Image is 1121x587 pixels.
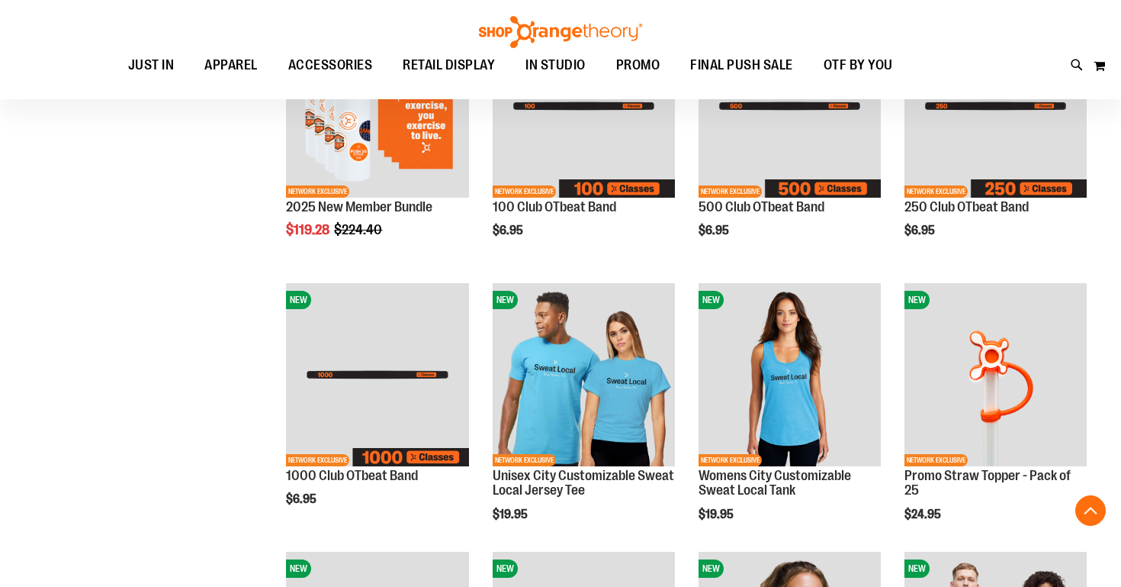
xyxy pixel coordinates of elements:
[189,48,273,83] a: APPAREL
[286,222,332,237] span: $119.28
[493,560,518,578] span: NEW
[286,15,468,199] a: 2025 New Member BundleNEWNETWORK EXCLUSIVE
[485,276,683,560] div: product
[493,15,675,199] a: Image of 100 Club OTbeat BandNEWNETWORK EXCLUSIVE
[113,48,190,82] a: JUST IN
[278,7,476,276] div: product
[485,7,683,269] div: product
[493,224,525,237] span: $6.95
[128,48,175,82] span: JUST IN
[477,16,644,48] img: Shop Orangetheory
[904,560,930,578] span: NEW
[699,468,851,498] a: Womens City Customizable Sweat Local Tank
[699,560,724,578] span: NEW
[273,48,388,83] a: ACCESSORIES
[699,199,824,214] a: 500 Club OTbeat Band
[334,222,384,237] span: $224.40
[897,7,1094,269] div: product
[675,48,808,83] a: FINAL PUSH SALE
[286,199,432,214] a: 2025 New Member Bundle
[904,468,1071,498] a: Promo Straw Topper - Pack of 25
[493,185,556,198] span: NETWORK EXCLUSIVE
[493,283,675,468] a: Unisex City Customizable Fine Jersey TeeNEWNETWORK EXCLUSIVE
[897,276,1094,560] div: product
[286,492,319,506] span: $6.95
[286,185,349,198] span: NETWORK EXCLUSIVE
[699,15,881,197] img: Image of 500 Club OTbeat Band
[493,283,675,466] img: Unisex City Customizable Fine Jersey Tee
[493,508,530,521] span: $19.95
[904,283,1087,466] img: Promo Straw Topper - Pack of 25
[699,283,881,468] a: City Customizable Perfect Racerback TankNEWNETWORK EXCLUSIVE
[904,199,1029,214] a: 250 Club OTbeat Band
[904,283,1087,468] a: Promo Straw Topper - Pack of 25NEWNETWORK EXCLUSIVE
[286,15,468,197] img: 2025 New Member Bundle
[286,291,311,309] span: NEW
[699,224,731,237] span: $6.95
[616,48,660,82] span: PROMO
[699,283,881,466] img: City Customizable Perfect Racerback Tank
[387,48,510,83] a: RETAIL DISPLAY
[699,291,724,309] span: NEW
[601,48,676,83] a: PROMO
[493,199,616,214] a: 100 Club OTbeat Band
[286,283,468,466] img: Image of 1000 Club OTbeat Band
[691,276,888,560] div: product
[286,283,468,468] a: Image of 1000 Club OTbeat BandNEWNETWORK EXCLUSIVE
[691,7,888,269] div: product
[904,224,937,237] span: $6.95
[904,291,930,309] span: NEW
[904,185,968,198] span: NETWORK EXCLUSIVE
[493,454,556,466] span: NETWORK EXCLUSIVE
[824,48,893,82] span: OTF BY YOU
[699,454,762,466] span: NETWORK EXCLUSIVE
[699,185,762,198] span: NETWORK EXCLUSIVE
[1075,495,1106,526] button: Back To Top
[699,15,881,199] a: Image of 500 Club OTbeat BandNEWNETWORK EXCLUSIVE
[288,48,373,82] span: ACCESSORIES
[525,48,586,82] span: IN STUDIO
[808,48,908,83] a: OTF BY YOU
[278,276,476,537] div: product
[403,48,495,82] span: RETAIL DISPLAY
[493,468,674,498] a: Unisex City Customizable Sweat Local Jersey Tee
[690,48,793,82] span: FINAL PUSH SALE
[493,15,675,197] img: Image of 100 Club OTbeat Band
[510,48,601,83] a: IN STUDIO
[286,468,418,483] a: 1000 Club OTbeat Band
[904,15,1087,197] img: Image of 250 Club OTbeat Band
[699,508,736,521] span: $19.95
[286,560,311,578] span: NEW
[286,454,349,466] span: NETWORK EXCLUSIVE
[904,508,943,521] span: $24.95
[904,15,1087,199] a: Image of 250 Club OTbeat BandNEWNETWORK EXCLUSIVE
[904,454,968,466] span: NETWORK EXCLUSIVE
[493,291,518,309] span: NEW
[204,48,258,82] span: APPAREL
